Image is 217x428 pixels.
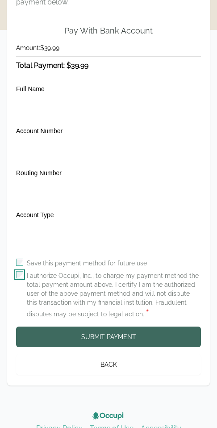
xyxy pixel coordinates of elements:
label: Full Name [16,85,45,92]
button: Back [16,354,201,375]
label: Save this payment method for future use [27,259,147,268]
h4: Amount: $39.99 [16,43,201,52]
label: Account Type [16,211,54,218]
label: Routing Number [16,169,62,176]
button: Submit Payment [16,327,201,347]
h3: Total Payment: $39.99 [16,60,201,71]
label: Account Number [16,127,63,134]
label: I authorize Occupi, Inc., to charge my payment method the total payment amount above. I certify I... [27,271,201,319]
h2: Pay With Bank Account [64,25,153,36]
